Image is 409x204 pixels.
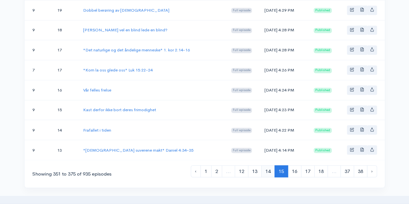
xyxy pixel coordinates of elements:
span: 15 [274,165,288,177]
td: [DATE] 4:28 PM [259,40,308,60]
a: 1 [200,165,211,177]
td: 17 [52,40,78,60]
span: Full episode [231,108,252,113]
td: 9 [25,80,52,100]
a: 14 [261,165,275,177]
a: « Previous [191,165,201,177]
td: [DATE] 4:23 PM [259,100,308,120]
td: 14 [52,120,78,140]
td: [DATE] 4:14 PM [259,140,308,160]
div: Basic example [347,26,377,35]
span: Published [314,128,332,133]
td: 7 [25,60,52,80]
div: Basic example [347,145,377,155]
span: Published [314,148,332,153]
span: Full episode [231,128,252,133]
span: Published [314,68,332,73]
a: 18 [314,165,328,177]
a: Frafallet i tiden [83,127,111,133]
span: Full episode [231,68,252,73]
span: Published [314,8,332,13]
td: 18 [52,20,78,40]
td: 9 [25,20,52,40]
a: Next » [367,165,377,177]
td: [DATE] 4:22 PM [259,120,308,140]
td: 16 [52,80,78,100]
td: 9 [25,40,52,60]
a: "Det naturlige og det åndelige menneske" 1. kor 2:14-16 [83,47,190,53]
td: [DATE] 4:28 PM [259,20,308,40]
a: 37 [340,165,354,177]
span: Full episode [231,28,252,33]
a: 2 [211,165,222,177]
a: 13 [248,165,262,177]
div: Basic example [347,125,377,134]
span: Full episode [231,88,252,93]
span: Published [314,108,332,113]
td: 9 [25,140,52,160]
a: 16 [288,165,301,177]
a: Dobbel berøring av [DEMOGRAPHIC_DATA] [83,7,169,13]
div: Showing 351 to 375 of 935 episodes [32,170,112,177]
a: Kast derfor ikke bort deres frimodighet [83,107,156,113]
a: 12 [235,165,248,177]
td: [DATE] 4:26 PM [259,60,308,80]
div: Basic example [347,85,377,95]
span: Full episode [231,8,252,13]
td: 15 [52,100,78,120]
a: "Kom la oss glede oss" Luk 15:22-24 [83,67,153,73]
td: 9 [25,120,52,140]
span: Full episode [231,48,252,53]
td: 17 [52,60,78,80]
span: Published [314,48,332,53]
a: 38 [354,165,367,177]
a: 17 [301,165,315,177]
div: Basic example [347,105,377,115]
a: [PERSON_NAME] vel en blind lede en blind? [83,27,167,33]
div: Basic example [347,65,377,75]
span: Published [314,28,332,33]
td: [DATE] 4:24 PM [259,80,308,100]
td: 9 [25,100,52,120]
div: Basic example [347,5,377,15]
div: Basic example [347,45,377,55]
td: 13 [52,140,78,160]
span: Published [314,88,332,93]
a: "[DEMOGRAPHIC_DATA] suverene makt" Daniel 4:34-35 [83,147,193,153]
span: Full episode [231,148,252,153]
a: Vår felles frelse [83,87,111,93]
